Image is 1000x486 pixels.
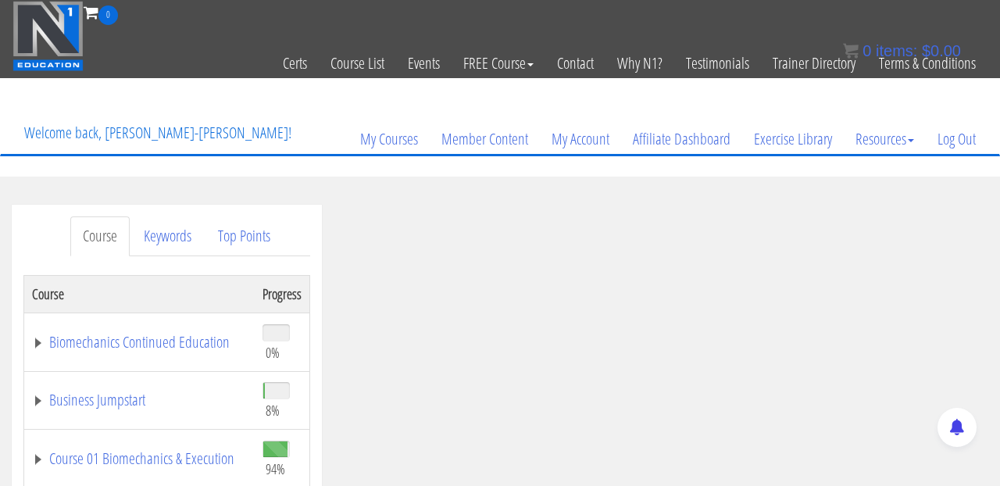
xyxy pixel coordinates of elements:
[12,1,84,71] img: n1-education
[205,216,283,256] a: Top Points
[540,102,621,177] a: My Account
[70,216,130,256] a: Course
[862,42,871,59] span: 0
[131,216,204,256] a: Keywords
[98,5,118,25] span: 0
[674,25,761,102] a: Testimonials
[12,102,303,164] p: Welcome back, [PERSON_NAME]-[PERSON_NAME]!
[545,25,605,102] a: Contact
[843,42,961,59] a: 0 items: $0.00
[32,451,247,466] a: Course 01 Biomechanics & Execution
[867,25,987,102] a: Terms & Conditions
[761,25,867,102] a: Trainer Directory
[922,42,930,59] span: $
[84,2,118,23] a: 0
[271,25,319,102] a: Certs
[844,102,926,177] a: Resources
[396,25,452,102] a: Events
[452,25,545,102] a: FREE Course
[32,392,247,408] a: Business Jumpstart
[24,275,255,313] th: Course
[255,275,310,313] th: Progress
[319,25,396,102] a: Course List
[32,334,247,350] a: Biomechanics Continued Education
[266,402,280,419] span: 8%
[742,102,844,177] a: Exercise Library
[843,43,859,59] img: icon11.png
[926,102,987,177] a: Log Out
[621,102,742,177] a: Affiliate Dashboard
[266,344,280,361] span: 0%
[348,102,430,177] a: My Courses
[266,460,285,477] span: 94%
[922,42,961,59] bdi: 0.00
[605,25,674,102] a: Why N1?
[430,102,540,177] a: Member Content
[876,42,917,59] span: items:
